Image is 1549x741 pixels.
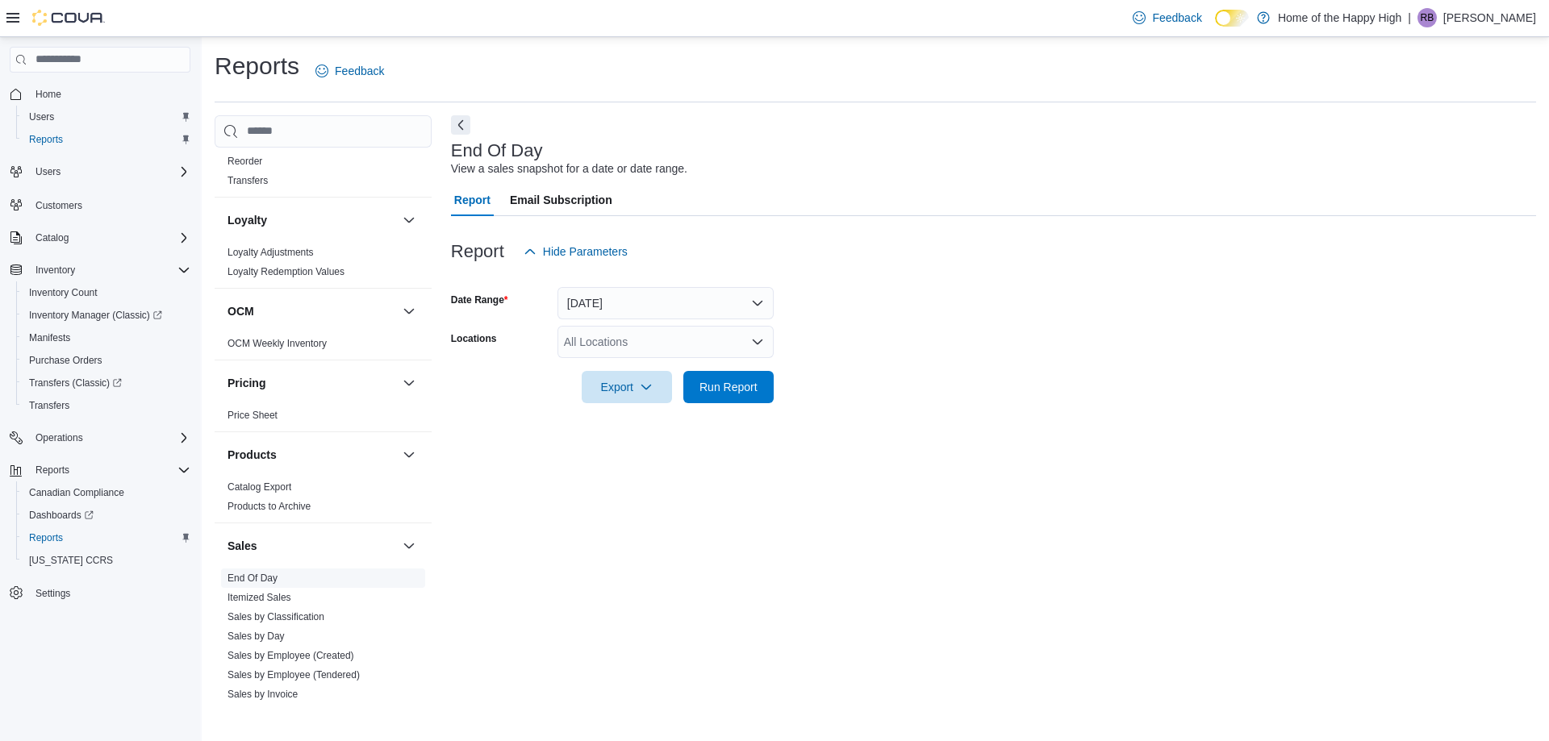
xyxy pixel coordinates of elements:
span: Report [454,184,491,216]
nav: Complex example [10,76,190,647]
a: Settings [29,584,77,603]
button: Reports [16,527,197,549]
a: Transfers [228,175,268,186]
button: Operations [3,427,197,449]
span: [US_STATE] CCRS [29,554,113,567]
button: Manifests [16,327,197,349]
span: Reports [29,531,63,544]
span: Operations [35,431,83,444]
span: Inventory Count [23,283,190,302]
button: Run Report [683,371,774,403]
button: Pricing [399,373,419,393]
span: Reorder [228,155,262,168]
button: Inventory [29,260,81,280]
span: Reports [23,130,190,149]
a: Transfers (Classic) [23,373,128,393]
span: Feedback [335,63,384,79]
a: Sales by Classification [228,611,324,622]
button: Inventory [3,259,197,281]
h3: End Of Day [451,141,543,160]
span: Transfers (Classic) [23,373,190,393]
h3: Report [451,242,504,261]
span: Inventory Count [29,286,98,299]
button: [US_STATE] CCRS [16,549,197,572]
button: Reports [3,459,197,481]
a: Reports [23,528,69,547]
button: Sales [228,538,396,554]
a: Sales by Employee (Tendered) [228,669,360,681]
a: [US_STATE] CCRS [23,551,119,570]
span: Hide Parameters [543,244,628,260]
button: Home [3,82,197,106]
span: Reports [29,133,63,146]
p: | [1408,8,1411,27]
label: Date Range [451,293,508,306]
p: Home of the Happy High [1278,8,1401,27]
span: Reports [23,528,190,547]
span: Inventory Manager (Classic) [29,309,162,322]
div: View a sales snapshot for a date or date range. [451,160,687,177]
button: OCM [399,302,419,321]
div: Rayden Bajnok [1417,8,1437,27]
button: Reports [16,128,197,151]
a: Inventory Count [23,283,104,302]
h3: Sales [228,538,257,554]
button: Canadian Compliance [16,481,197,504]
a: Inventory Manager (Classic) [16,304,197,327]
button: Transfers [16,394,197,417]
a: Loyalty Redemption Values [228,266,344,277]
span: Loyalty Adjustments [228,246,314,259]
span: Home [35,88,61,101]
a: Sales by Employee (Created) [228,650,354,661]
span: Dashboards [29,509,94,522]
button: OCM [228,303,396,319]
span: Manifests [23,328,190,348]
span: Users [29,162,190,181]
h3: Products [228,447,277,463]
button: Loyalty [399,210,419,230]
span: Home [29,84,190,104]
a: Canadian Compliance [23,483,131,502]
span: Customers [35,199,82,212]
img: Cova [32,10,105,26]
span: Settings [35,587,70,600]
span: Products to Archive [228,500,311,513]
a: Users [23,107,61,127]
a: Home [29,85,68,104]
span: Catalog Export [228,481,291,493]
p: [PERSON_NAME] [1443,8,1536,27]
span: Itemized Sales [228,591,291,604]
a: Catalog Export [228,481,291,493]
button: Operations [29,428,90,448]
label: Locations [451,332,497,345]
a: Loyalty Adjustments [228,247,314,258]
a: Products to Archive [228,501,311,512]
span: Transfers [23,396,190,415]
button: Users [16,106,197,128]
a: Reorder [228,156,262,167]
button: Inventory Count [16,281,197,304]
button: Catalog [29,228,75,248]
span: Sales by Employee (Tendered) [228,668,360,681]
button: Products [399,445,419,464]
button: Export [582,371,672,403]
span: Manifests [29,331,70,344]
button: Products [228,447,396,463]
button: Reports [29,460,76,480]
a: Sales by Day [228,631,285,642]
span: Washington CCRS [23,551,190,570]
span: Reports [29,460,190,480]
span: Inventory Manager (Classic) [23,306,190,325]
span: Loyalty Redemption Values [228,265,344,278]
span: Catalog [35,231,69,244]
button: [DATE] [557,287,774,319]
span: Email Subscription [510,184,612,216]
span: Export [591,371,662,403]
span: Sales by Day [228,630,285,643]
span: Sales by Employee (Created) [228,649,354,662]
button: Settings [3,581,197,605]
button: Sales [399,536,419,556]
span: Operations [29,428,190,448]
span: Transfers [29,399,69,412]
